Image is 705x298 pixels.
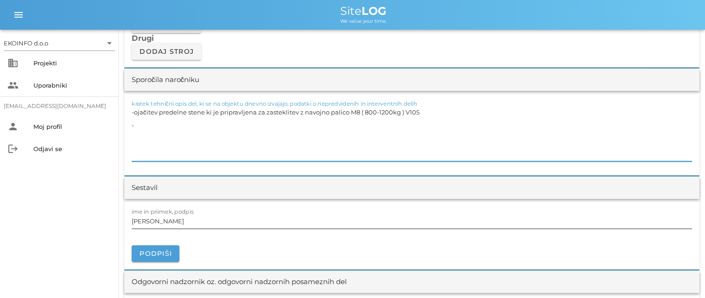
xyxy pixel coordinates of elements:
div: Uporabniki [33,82,111,89]
i: business [7,57,19,69]
div: Projekti [33,59,111,67]
button: Dodaj stroj [132,43,201,60]
label: kratek tehnični opis del, ki se na objektu dnevno izvajajo, podatki o nepredvidenih in interventn... [132,100,418,107]
i: people [7,80,19,91]
div: Moj profil [33,123,111,130]
span: Dodaj stroj [139,47,194,56]
i: logout [7,143,19,154]
span: Site [340,4,387,18]
div: Odjavi se [33,145,111,152]
div: Sporočila naročniku [132,75,199,85]
button: Podpiši [132,245,179,262]
label: ime in priimek, podpis [132,208,194,215]
span: We value your time. [340,18,387,24]
div: Pripomoček za klepet [573,198,705,298]
div: Odgovorni nadzornik oz. odgovorni nadzornih posameznih del [132,277,347,287]
i: arrow_drop_down [104,38,115,49]
span: Podpiši [139,249,172,258]
i: menu [13,9,24,20]
b: LOG [362,4,387,18]
div: EKOINFO d.o.o [4,39,48,47]
iframe: Chat Widget [573,198,705,298]
div: EKOINFO d.o.o [4,36,115,51]
div: Sestavil [132,183,158,193]
i: person [7,121,19,132]
h3: Drugi [132,33,692,43]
